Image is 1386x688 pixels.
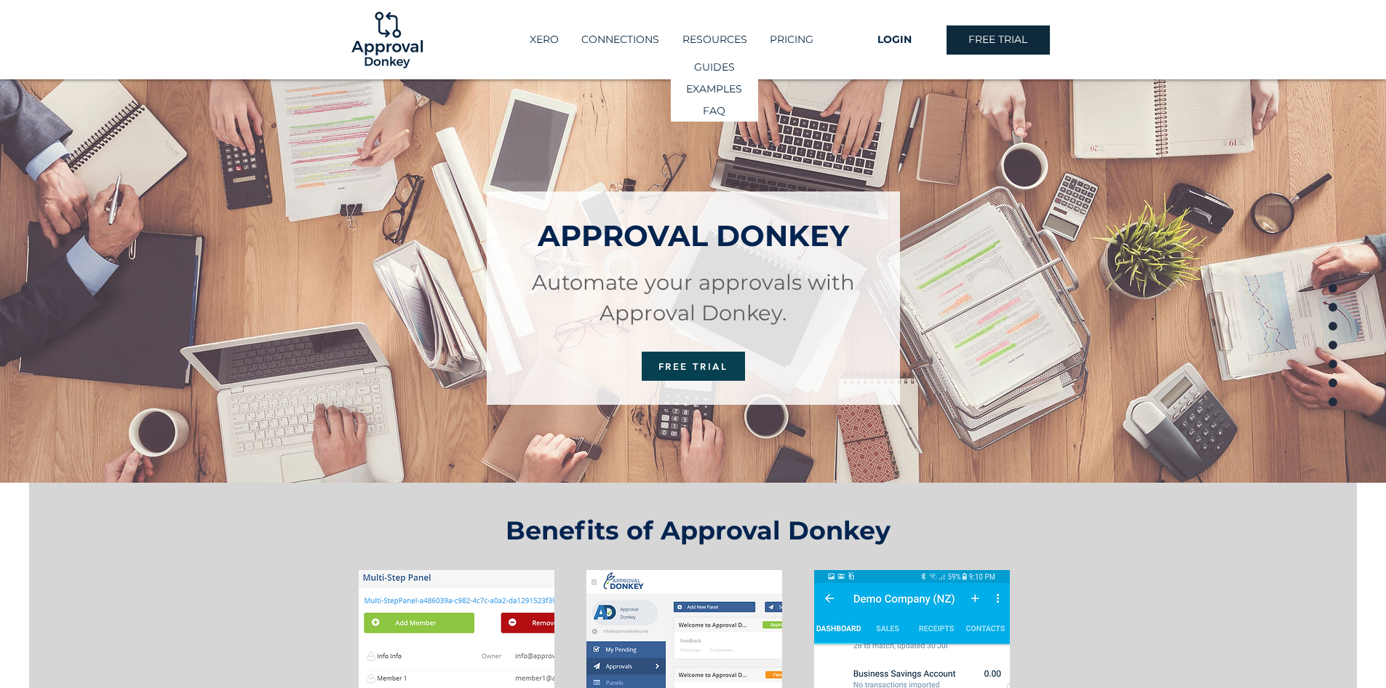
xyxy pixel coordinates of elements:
p: XERO [522,28,566,52]
a: EXAMPLES [671,78,758,100]
div: RESOURCES [671,28,758,52]
a: FREE TRIAL [947,25,1050,55]
a: PRICING [758,28,825,52]
span: Automate your approvals with Approval Donkey. [532,269,855,325]
p: CONNECTIONS [574,28,666,52]
p: GUIDES [689,57,740,78]
span: APPROVAL DONKEY [538,218,849,253]
a: LOGIN [843,25,947,55]
span: Benefits of Approval Donkey [506,515,891,546]
p: PRICING [762,28,821,52]
p: FAQ [698,100,730,122]
a: XERO [518,28,570,52]
span: FREE TRIAL [658,360,728,372]
nav: Site [500,28,843,52]
p: EXAMPLES [681,79,747,100]
span: FREE TRIAL [968,33,1027,47]
span: LOGIN [877,33,912,47]
a: CONNECTIONS [570,28,671,52]
p: RESOURCES [675,28,754,52]
a: FREE TRIAL [642,352,745,381]
a: FAQ [671,100,758,122]
a: GUIDES [671,57,758,78]
img: Logo-01.png [348,1,426,79]
nav: Page [1323,279,1343,410]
